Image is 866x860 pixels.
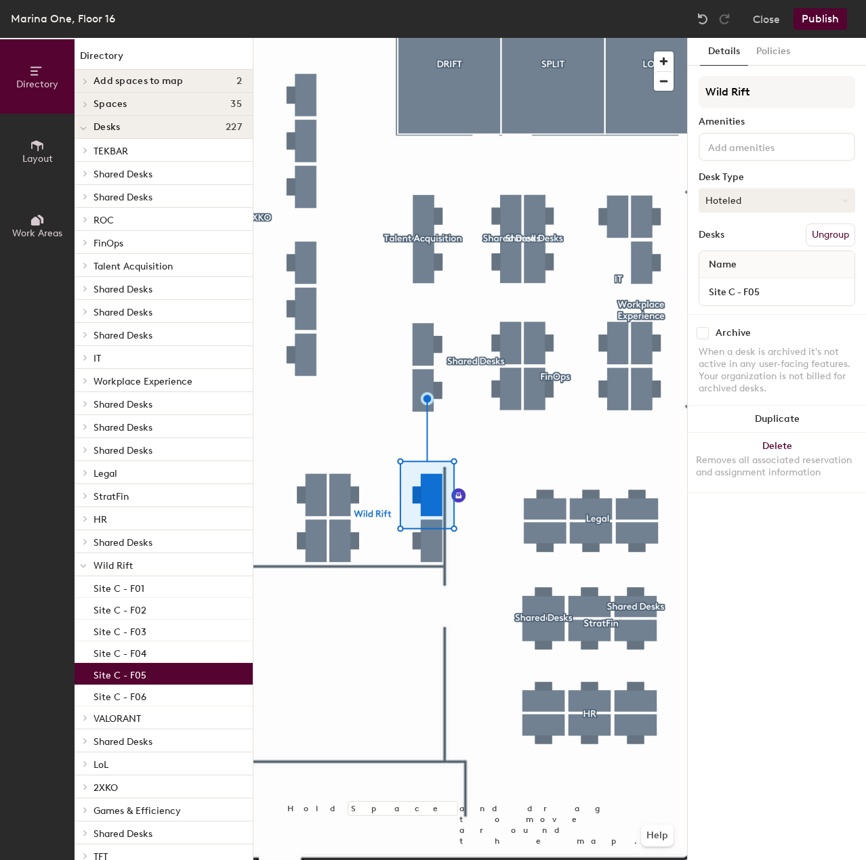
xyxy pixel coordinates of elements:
span: Shared Desks [94,736,152,748]
p: Site C - F04 [94,644,146,660]
span: Shared Desks [94,169,152,180]
button: Ungroup [806,223,855,246]
div: Desks [699,230,724,240]
span: Desks [94,122,120,133]
img: Undo [696,12,709,26]
span: Shared Desks [94,828,152,840]
div: Removes all associated reservation and assignment information [696,454,858,479]
div: When a desk is archived it's not active in any user-facing features. Your organization is not bil... [699,346,855,395]
button: Details [700,38,748,66]
p: Site C - F02 [94,601,146,616]
span: 2 [236,76,242,87]
span: Talent Acquisition [94,261,173,272]
span: Shared Desks [94,307,152,318]
span: Layout [22,153,53,165]
span: Shared Desks [94,284,152,295]
button: Help [641,825,674,846]
div: Desk Type [699,172,855,183]
div: Amenities [699,116,855,127]
div: Marina One, Floor 16 [11,10,115,27]
button: Policies [748,38,798,66]
p: Site C - F03 [94,622,146,638]
span: TEKBAR [94,146,128,157]
span: Workplace Experience [94,376,192,387]
span: StratFin [94,491,129,502]
span: IT [94,353,101,364]
span: Games & Efficiency [94,805,181,817]
span: Spaces [94,99,127,110]
span: Add spaces to map [94,76,184,87]
p: Site C - F06 [94,687,146,703]
span: Work Areas [12,228,62,239]
p: Site C - F01 [94,579,144,595]
span: Name [702,253,743,277]
span: Shared Desks [94,330,152,341]
span: Legal [94,468,117,479]
img: Redo [718,12,731,26]
h1: Directory [75,49,253,70]
div: Archive [716,328,751,339]
span: Shared Desks [94,537,152,549]
span: VALORANT [94,713,141,725]
button: Close [753,8,780,30]
button: Hoteled [699,188,855,213]
span: FinOps [94,238,123,249]
span: Shared Desks [94,445,152,456]
input: Unnamed desk [702,282,852,301]
button: DeleteRemoves all associated reservation and assignment information [688,433,866,492]
span: 227 [226,122,242,133]
button: Duplicate [688,406,866,433]
span: Shared Desks [94,192,152,203]
button: Publish [793,8,847,30]
span: Shared Desks [94,399,152,410]
span: LoL [94,759,108,771]
span: 2XKO [94,782,118,794]
span: ROC [94,215,114,226]
p: Site C - F05 [94,666,146,681]
span: Wild Rift [94,560,133,572]
span: 35 [230,99,242,110]
span: Directory [16,79,58,90]
span: Shared Desks [94,422,152,433]
input: Add amenities [705,138,827,154]
span: HR [94,514,107,525]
